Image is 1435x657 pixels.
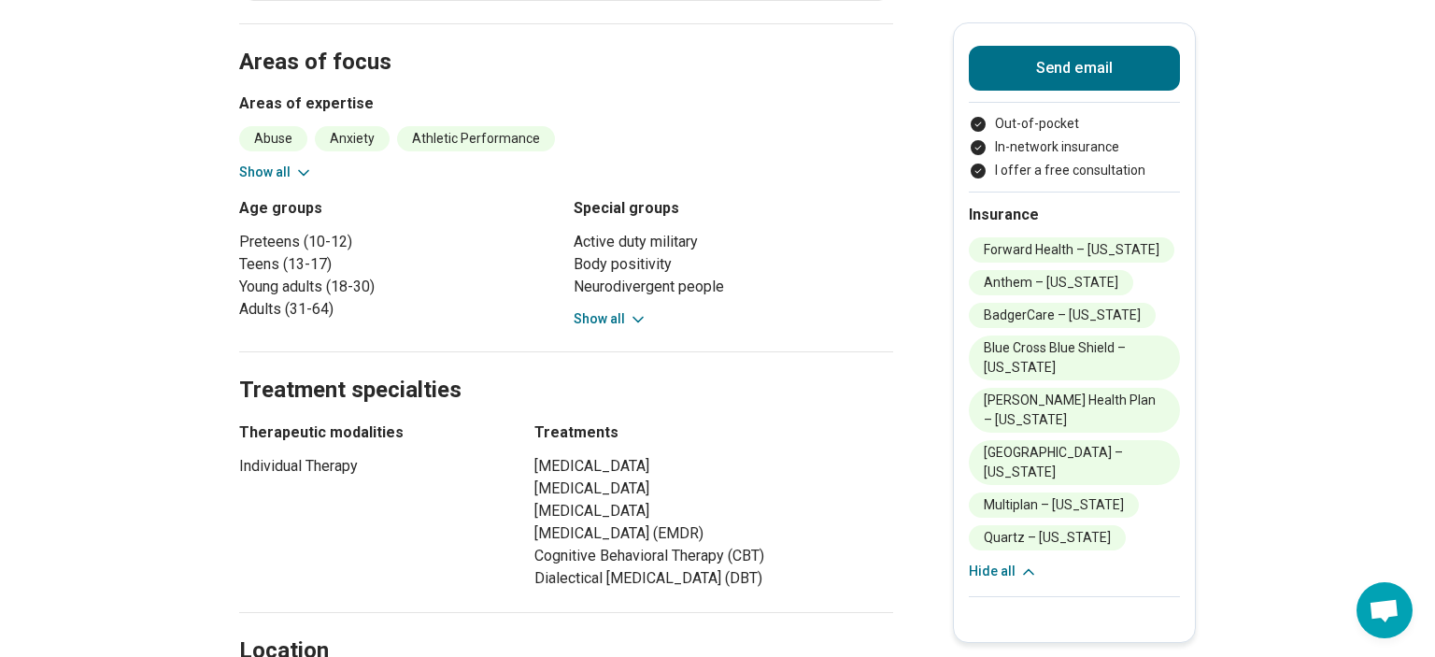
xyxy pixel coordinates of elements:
[534,455,893,478] li: [MEDICAL_DATA]
[969,114,1180,180] ul: Payment options
[239,298,559,321] li: Adults (31-64)
[574,309,647,329] button: Show all
[574,276,893,298] li: Neurodivergent people
[534,478,893,500] li: [MEDICAL_DATA]
[534,545,893,567] li: Cognitive Behavioral Therapy (CBT)
[969,161,1180,180] li: I offer a free consultation
[969,440,1180,485] li: [GEOGRAPHIC_DATA] – [US_STATE]
[239,197,559,220] h3: Age groups
[315,126,390,151] li: Anxiety
[239,421,501,444] h3: Therapeutic modalities
[397,126,555,151] li: Athletic Performance
[574,231,893,253] li: Active duty military
[534,500,893,522] li: [MEDICAL_DATA]
[969,525,1126,550] li: Quartz – [US_STATE]
[969,237,1174,263] li: Forward Health – [US_STATE]
[969,270,1133,295] li: Anthem – [US_STATE]
[239,276,559,298] li: Young adults (18-30)
[534,522,893,545] li: [MEDICAL_DATA] (EMDR)
[969,114,1180,134] li: Out-of-pocket
[969,493,1139,518] li: Multiplan – [US_STATE]
[1357,582,1413,638] div: Open chat
[969,336,1180,380] li: Blue Cross Blue Shield – [US_STATE]
[239,163,313,182] button: Show all
[969,388,1180,433] li: [PERSON_NAME] Health Plan – [US_STATE]
[239,330,893,407] h2: Treatment specialties
[239,126,307,151] li: Abuse
[574,253,893,276] li: Body positivity
[969,204,1180,226] h2: Insurance
[534,421,893,444] h3: Treatments
[969,562,1038,581] button: Hide all
[969,46,1180,91] button: Send email
[239,455,501,478] li: Individual Therapy
[534,567,893,590] li: Dialectical [MEDICAL_DATA] (DBT)
[969,303,1156,328] li: BadgerCare – [US_STATE]
[239,93,893,115] h3: Areas of expertise
[239,253,559,276] li: Teens (13-17)
[574,197,893,220] h3: Special groups
[239,2,893,79] h2: Areas of focus
[969,137,1180,157] li: In-network insurance
[239,231,559,253] li: Preteens (10-12)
